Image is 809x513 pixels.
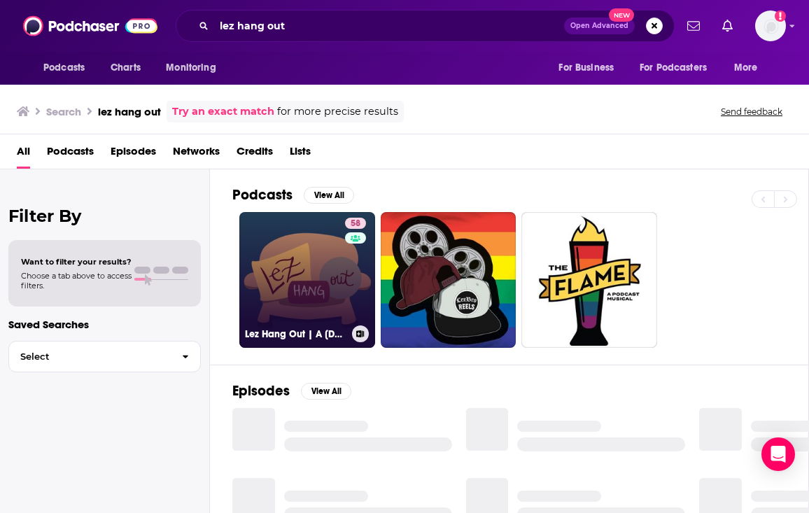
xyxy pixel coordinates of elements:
[301,383,351,400] button: View All
[755,10,786,41] span: Logged in as putnampublicity
[640,58,707,78] span: For Podcasters
[351,217,360,231] span: 58
[290,140,311,169] a: Lists
[232,382,290,400] h2: Episodes
[724,55,775,81] button: open menu
[734,58,758,78] span: More
[237,140,273,169] a: Credits
[8,318,201,331] p: Saved Searches
[166,58,216,78] span: Monitoring
[101,55,149,81] a: Charts
[761,437,795,471] div: Open Intercom Messenger
[43,58,85,78] span: Podcasts
[111,58,141,78] span: Charts
[232,382,351,400] a: EpisodesView All
[549,55,631,81] button: open menu
[176,10,675,42] div: Search podcasts, credits, & more...
[21,271,132,290] span: Choose a tab above to access filters.
[717,106,787,118] button: Send feedback
[8,206,201,226] h2: Filter By
[775,10,786,22] svg: Add a profile image
[173,140,220,169] a: Networks
[570,22,628,29] span: Open Advanced
[609,8,634,22] span: New
[46,105,81,118] h3: Search
[755,10,786,41] img: User Profile
[304,187,354,204] button: View All
[214,15,564,37] input: Search podcasts, credits, & more...
[34,55,103,81] button: open menu
[47,140,94,169] a: Podcasts
[21,257,132,267] span: Want to filter your results?
[717,14,738,38] a: Show notifications dropdown
[232,186,293,204] h2: Podcasts
[172,104,274,120] a: Try an exact match
[9,352,171,361] span: Select
[232,186,354,204] a: PodcastsView All
[631,55,727,81] button: open menu
[345,218,366,229] a: 58
[239,212,375,348] a: 58Lez Hang Out | A [DEMOGRAPHIC_DATA] Podcast
[245,328,346,340] h3: Lez Hang Out | A [DEMOGRAPHIC_DATA] Podcast
[755,10,786,41] button: Show profile menu
[8,341,201,372] button: Select
[277,104,398,120] span: for more precise results
[98,105,161,118] h3: lez hang out
[564,17,635,34] button: Open AdvancedNew
[111,140,156,169] a: Episodes
[156,55,234,81] button: open menu
[23,13,157,39] img: Podchaser - Follow, Share and Rate Podcasts
[682,14,705,38] a: Show notifications dropdown
[558,58,614,78] span: For Business
[17,140,30,169] a: All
